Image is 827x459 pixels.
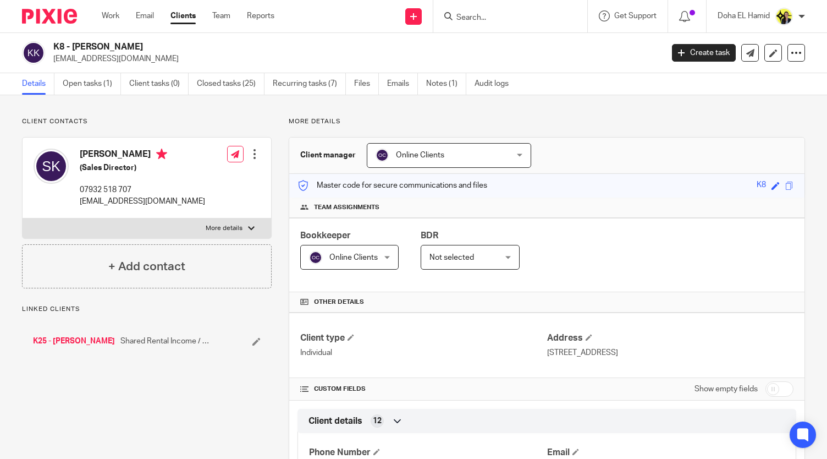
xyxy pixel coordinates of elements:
[308,416,362,427] span: Client details
[314,203,379,212] span: Team assignments
[376,149,389,162] img: svg%3E
[387,73,418,95] a: Emails
[289,117,805,126] p: More details
[547,332,793,344] h4: Address
[34,149,69,184] img: svg%3E
[53,53,655,64] p: [EMAIL_ADDRESS][DOMAIN_NAME]
[247,10,274,21] a: Reports
[80,149,205,162] h4: [PERSON_NAME]
[212,10,230,21] a: Team
[22,73,54,95] a: Details
[757,179,766,192] div: K8
[300,332,547,344] h4: Client type
[206,224,242,233] p: More details
[309,447,547,458] h4: Phone Number
[63,73,121,95] a: Open tasks (1)
[22,305,272,314] p: Linked clients
[547,447,785,458] h4: Email
[120,336,212,347] span: Shared Rental Income / Spouse
[300,150,356,161] h3: Client manager
[136,10,154,21] a: Email
[314,298,364,307] span: Other details
[22,117,272,126] p: Client contacts
[80,162,205,173] h5: (Sales Director)
[297,180,487,191] p: Master code for secure communications and files
[614,12,657,20] span: Get Support
[22,41,45,64] img: svg%3E
[197,73,264,95] a: Closed tasks (25)
[309,251,322,264] img: svg%3E
[429,254,474,261] span: Not selected
[718,10,770,21] p: Doha EL Hamid
[694,384,758,395] label: Show empty fields
[170,10,196,21] a: Clients
[129,73,189,95] a: Client tasks (0)
[53,41,535,53] h2: K8 - [PERSON_NAME]
[102,10,119,21] a: Work
[329,254,378,261] span: Online Clients
[156,149,167,160] i: Primary
[373,416,382,427] span: 12
[300,385,547,394] h4: CUSTOM FIELDS
[22,9,77,24] img: Pixie
[672,44,736,62] a: Create task
[475,73,517,95] a: Audit logs
[421,231,438,240] span: BDR
[396,151,444,159] span: Online Clients
[273,73,346,95] a: Recurring tasks (7)
[455,13,554,23] input: Search
[300,347,547,358] p: Individual
[426,73,466,95] a: Notes (1)
[354,73,379,95] a: Files
[33,336,115,347] a: K25 - [PERSON_NAME]
[775,8,793,25] img: Doha-Starbridge.jpg
[108,258,185,275] h4: + Add contact
[80,196,205,207] p: [EMAIL_ADDRESS][DOMAIN_NAME]
[300,231,351,240] span: Bookkeeper
[80,184,205,195] p: 07932 518 707
[547,347,793,358] p: [STREET_ADDRESS]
